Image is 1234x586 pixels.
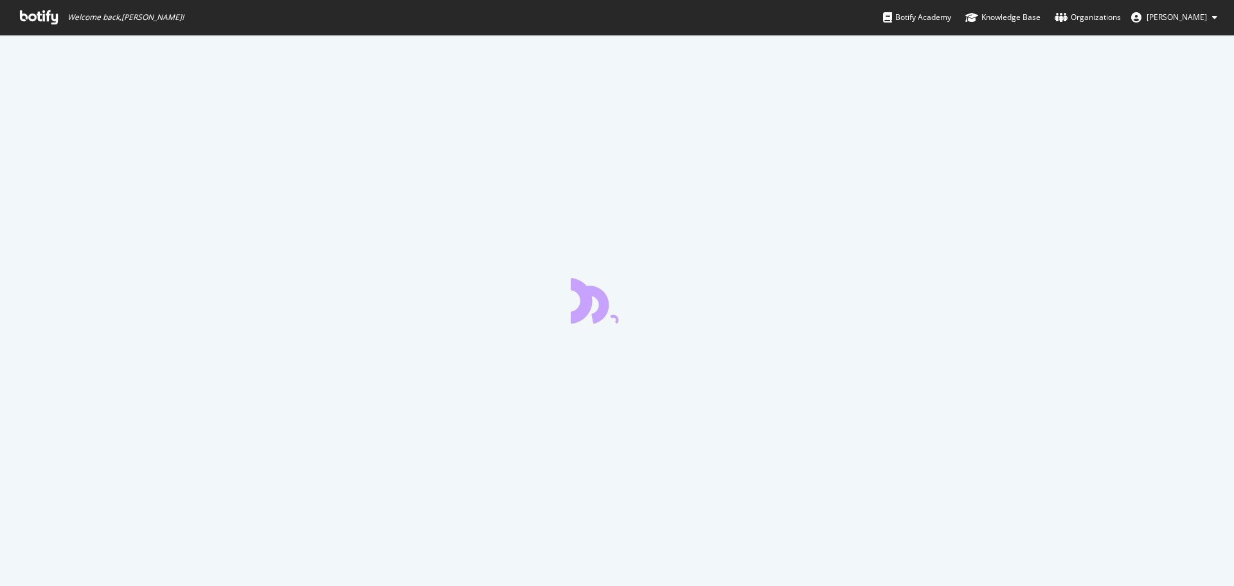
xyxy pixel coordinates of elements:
[965,11,1041,24] div: Knowledge Base
[1147,12,1207,23] span: Rob Hilborn
[571,277,663,324] div: animation
[67,12,184,23] span: Welcome back, [PERSON_NAME] !
[883,11,951,24] div: Botify Academy
[1055,11,1121,24] div: Organizations
[1121,7,1228,28] button: [PERSON_NAME]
